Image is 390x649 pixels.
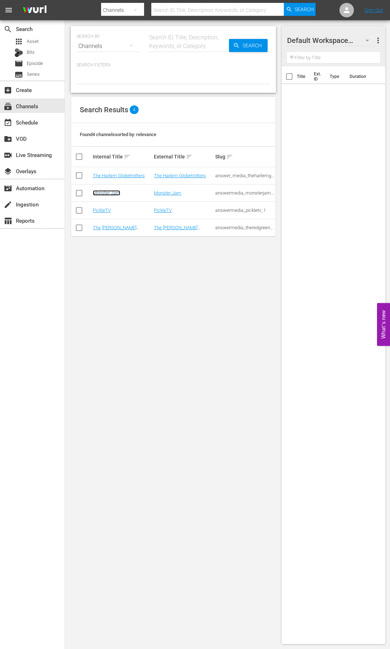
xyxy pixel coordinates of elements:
div: Slug [215,152,274,161]
span: Found 4 channels sorted by: relevance [80,132,156,137]
button: Search [229,39,268,52]
span: menu [4,6,13,14]
button: Open Feedback Widget [377,303,390,346]
a: Sign Out [364,7,383,13]
span: Search Results [80,105,128,114]
span: Overlays [4,167,12,176]
div: answermedia_pickletv_1 [215,208,274,213]
span: Asset [14,37,23,46]
span: Live Streaming [4,151,12,160]
a: The [PERSON_NAME] Channel [93,225,139,236]
a: Monster Jam [154,190,181,196]
span: 0 [350,34,359,49]
button: Search [284,3,316,16]
span: Series [27,71,40,78]
span: Reports [4,217,12,225]
a: PickleTV [93,208,111,213]
div: External Title [154,152,213,161]
div: Channels [77,36,140,56]
th: Title [297,66,309,87]
div: answer_media_theharlemglobetrotters_1 [215,173,274,178]
span: sort [226,153,233,160]
span: Bits [27,49,35,56]
span: Search [4,25,12,34]
div: Default Workspace [287,30,376,51]
div: Internal Title [93,152,152,161]
button: more_vert [374,32,382,49]
span: Search [240,39,268,52]
p: Search Filters: [77,62,270,68]
span: Search [295,3,314,16]
div: answermedia_monsterjam_1 [215,190,274,196]
span: Schedule [4,118,12,127]
th: Duration [345,66,389,87]
a: The Harlem Globetrotters [93,173,145,178]
span: Episode [14,59,23,68]
div: Search ID, Title, Description, Keywords, or Category [147,33,229,51]
a: The Harlem Globetrotters [154,173,206,178]
span: sort [124,153,130,160]
span: Create [4,86,12,95]
span: Episode [27,60,43,67]
div: answermedia_theredgreenshow_2 [215,225,274,230]
span: Series [14,70,23,79]
span: more_vert [374,36,382,45]
span: 4 [130,105,139,114]
span: sort [186,153,192,160]
span: Automation [4,184,12,193]
div: Bits [14,48,23,57]
span: Asset [27,38,39,45]
th: Type [325,66,345,87]
th: Ext. ID [309,66,325,87]
a: Monster Jam [93,190,120,196]
img: ans4CAIJ8jUAAAAAAAAAAAAAAAAAAAAAAAAgQb4GAAAAAAAAAAAAAAAAAAAAAAAAJMjXAAAAAAAAAAAAAAAAAAAAAAAAgAT5G... [17,2,52,19]
span: Channels [4,102,12,111]
a: The [PERSON_NAME] Channel [154,225,200,236]
span: Ingestion [4,200,12,209]
span: VOD [4,135,12,143]
a: PickleTV [154,208,172,213]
